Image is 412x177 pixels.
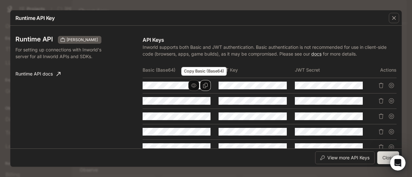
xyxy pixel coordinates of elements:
button: Delete API key [376,96,386,106]
button: Suspend API key [386,96,397,106]
button: Delete API key [376,127,386,137]
span: [PERSON_NAME] [64,37,100,43]
th: Actions [371,62,397,78]
button: Suspend API key [386,111,397,121]
button: View more API Keys [315,151,375,164]
p: Inworld supports both Basic and JWT authentication. Basic authentication is not recommended for u... [143,44,397,57]
button: Suspend API key [386,142,397,152]
iframe: Intercom live chat [390,155,406,171]
button: Close [377,151,399,164]
div: Copy Basic (Base64) [181,67,227,76]
a: Runtime API docs [13,67,63,80]
p: API Keys [143,36,397,44]
th: JWT Secret [295,62,371,78]
a: docs [311,51,322,57]
button: Suspend API key [386,127,397,137]
p: For setting up connections with Inworld's server for all Inworld APIs and SDKs. [15,46,107,60]
button: Suspend API key [386,80,397,91]
th: Basic (Base64) [143,62,219,78]
th: JWT Key [219,62,295,78]
button: Copy Basic (Base64) [200,80,211,91]
div: These keys will apply to your current workspace only [58,36,101,44]
button: Delete API key [376,111,386,121]
button: Delete API key [376,142,386,152]
p: Runtime API Key [15,14,55,22]
button: Delete API key [376,80,386,91]
h3: Runtime API [15,36,53,42]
